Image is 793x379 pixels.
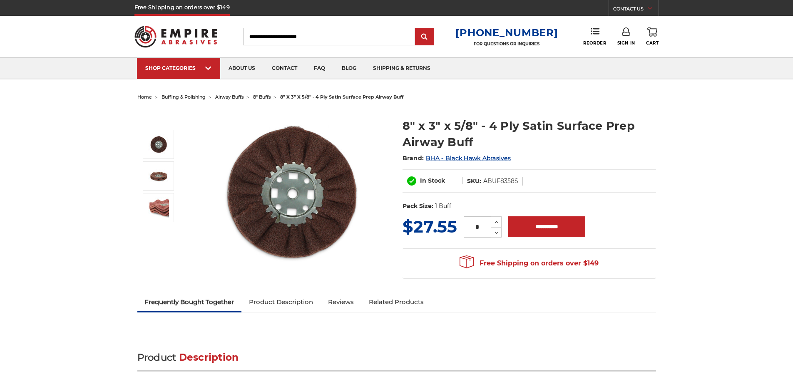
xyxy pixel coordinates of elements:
[455,41,558,47] p: FOR QUESTIONS OR INQUIRIES
[403,202,433,211] dt: Pack Size:
[148,134,169,155] img: 8 inch satin surface prep airway buff
[321,293,361,311] a: Reviews
[426,154,511,162] a: BHA - Black Hawk Abrasives
[460,255,599,272] span: Free Shipping on orders over $149
[467,177,481,186] dt: SKU:
[646,27,659,46] a: Cart
[306,58,333,79] a: faq
[403,118,656,150] h1: 8" x 3" x 5/8" - 4 Ply Satin Surface Prep Airway Buff
[215,94,244,100] a: airway buffs
[416,29,433,45] input: Submit
[617,40,635,46] span: Sign In
[137,352,176,363] span: Product
[361,293,431,311] a: Related Products
[264,58,306,79] a: contact
[280,94,403,100] span: 8" x 3" x 5/8" - 4 ply satin surface prep airway buff
[220,58,264,79] a: about us
[583,27,606,45] a: Reorder
[483,177,518,186] dd: ABUF8358S
[137,94,152,100] a: home
[455,27,558,39] a: [PHONE_NUMBER]
[162,94,206,100] a: buffing & polishing
[134,20,218,53] img: Empire Abrasives
[646,40,659,46] span: Cart
[403,154,424,162] span: Brand:
[435,202,451,211] dd: 1 Buff
[583,40,606,46] span: Reorder
[420,177,445,184] span: In Stock
[403,216,457,237] span: $27.55
[613,4,659,16] a: CONTACT US
[209,109,375,275] img: 8 inch satin surface prep airway buff
[179,352,239,363] span: Description
[253,94,271,100] a: 8" buffs
[145,65,212,71] div: SHOP CATEGORIES
[148,166,169,186] img: 8 x 3 x 5/8 airway buff satin finish
[333,58,365,79] a: blog
[148,197,169,218] img: 8" x 3" x 5/8" - 4 Ply Satin Surface Prep Airway Buff
[137,293,242,311] a: Frequently Bought Together
[365,58,439,79] a: shipping & returns
[241,293,321,311] a: Product Description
